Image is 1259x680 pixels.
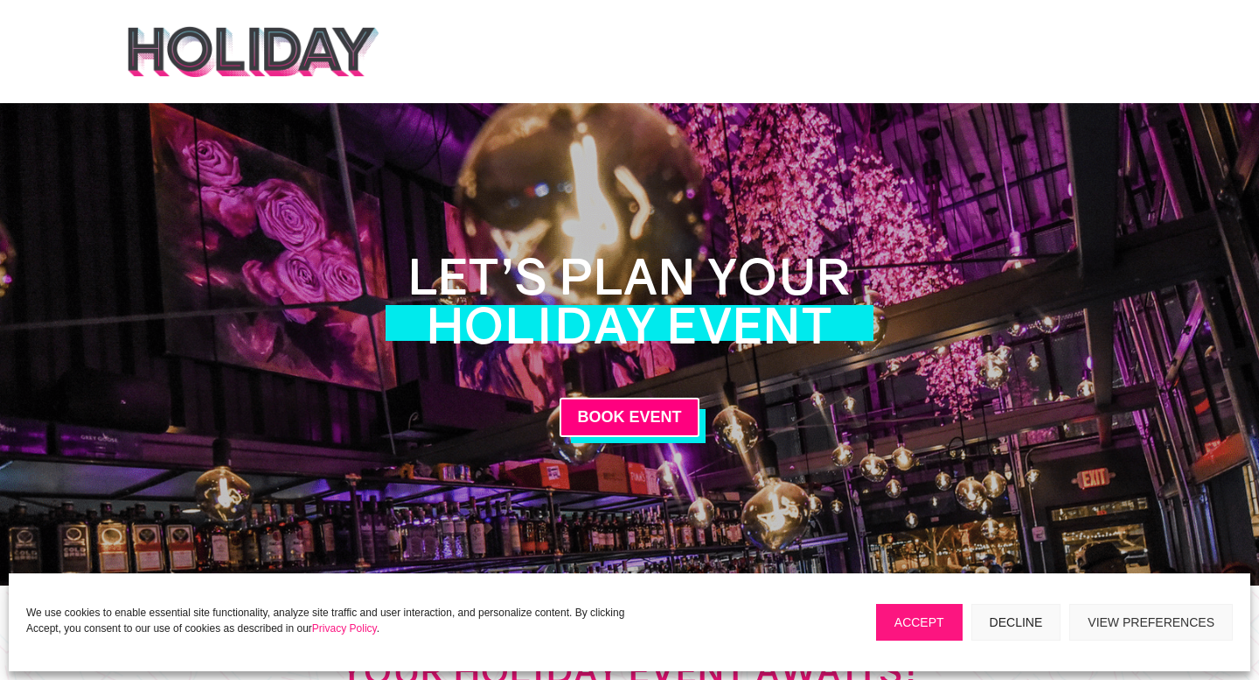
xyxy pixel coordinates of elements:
[876,604,963,641] button: Accept
[126,25,380,78] img: holiday-logo-black
[971,604,1061,641] button: Decline
[312,622,377,635] a: Privacy Policy
[560,398,699,437] a: BOOK EVENT
[26,605,646,636] p: We use cookies to enable essential site functionality, analyze site traffic and user interaction,...
[1069,604,1233,641] button: View preferences
[408,252,852,358] h1: Let’s Plan YOUR Holiday Event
